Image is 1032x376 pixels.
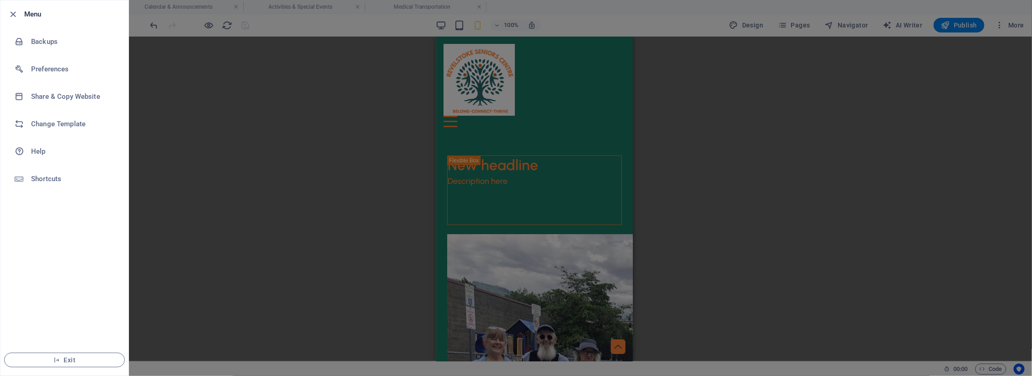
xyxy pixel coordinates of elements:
button: Exit [4,353,125,367]
span: Exit [12,356,117,364]
h6: Change Template [31,118,116,129]
h6: Shortcuts [31,173,116,184]
h6: Share & Copy Website [31,91,116,102]
h6: Menu [24,9,121,20]
h6: Preferences [31,64,116,75]
h6: Backups [31,36,116,47]
a: Help [0,138,128,165]
h6: Help [31,146,116,157]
